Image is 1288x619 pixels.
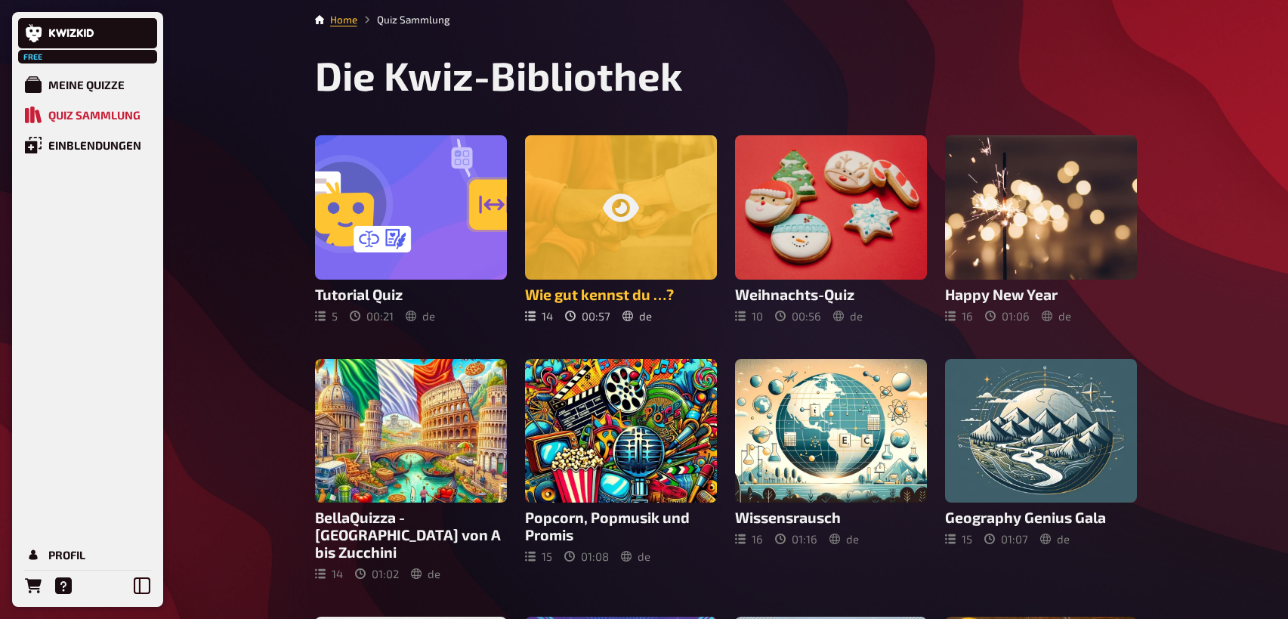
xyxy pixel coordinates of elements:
a: Tutorial Quiz500:21de [315,135,507,323]
div: 01 : 07 [984,532,1028,546]
div: Einblendungen [48,138,141,152]
a: Popcorn, Popmusik und Promis1501:08de [525,359,717,581]
div: de [411,567,440,580]
div: 01 : 08 [564,549,609,563]
h3: Weihnachts-Quiz [735,286,927,303]
div: Meine Quizze [48,78,125,91]
div: 5 [315,309,338,323]
a: Happy New Year1601:06de [945,135,1137,323]
h3: BellaQuizza - [GEOGRAPHIC_DATA] von A bis Zucchini [315,509,507,561]
a: Wie gut kennst du …?1400:57de [525,135,717,323]
a: Hilfe [48,571,79,601]
div: 01 : 16 [775,532,817,546]
div: 14 [525,309,553,323]
div: de [833,309,863,323]
a: Quiz Sammlung [18,100,157,130]
a: Geography Genius Gala1501:07de [945,359,1137,581]
h3: Wissensrausch [735,509,927,526]
li: Quiz Sammlung [357,12,450,27]
div: 16 [945,309,973,323]
h3: Tutorial Quiz [315,286,507,303]
a: BellaQuizza - [GEOGRAPHIC_DATA] von A bis Zucchini1401:02de [315,359,507,581]
div: de [829,532,859,546]
div: de [622,309,652,323]
div: 15 [525,549,552,563]
a: Einblendungen [18,130,157,160]
div: 00 : 56 [775,309,821,323]
div: de [406,309,435,323]
div: de [621,549,650,563]
div: 00 : 57 [565,309,610,323]
a: Bestellungen [18,571,48,601]
h3: Wie gut kennst du …? [525,286,717,303]
h3: Popcorn, Popmusik und Promis [525,509,717,543]
div: 10 [735,309,763,323]
div: 00 : 21 [350,309,394,323]
div: Profil [48,548,85,562]
h3: Happy New Year [945,286,1137,303]
h3: Geography Genius Gala [945,509,1137,526]
div: de [1042,309,1071,323]
span: Free [20,52,47,61]
a: Meine Quizze [18,70,157,100]
div: 16 [735,532,763,546]
div: 14 [315,567,343,580]
a: Home [330,14,357,26]
div: 15 [945,532,972,546]
div: Quiz Sammlung [48,108,141,122]
div: 01 : 06 [985,309,1030,323]
a: Wissensrausch1601:16de [735,359,927,581]
h1: Die Kwiz-Bibliothek [315,51,1137,99]
a: Weihnachts-Quiz1000:56de [735,135,927,323]
div: 01 : 02 [355,567,399,580]
li: Home [330,12,357,27]
a: Profil [18,540,157,570]
div: de [1040,532,1070,546]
